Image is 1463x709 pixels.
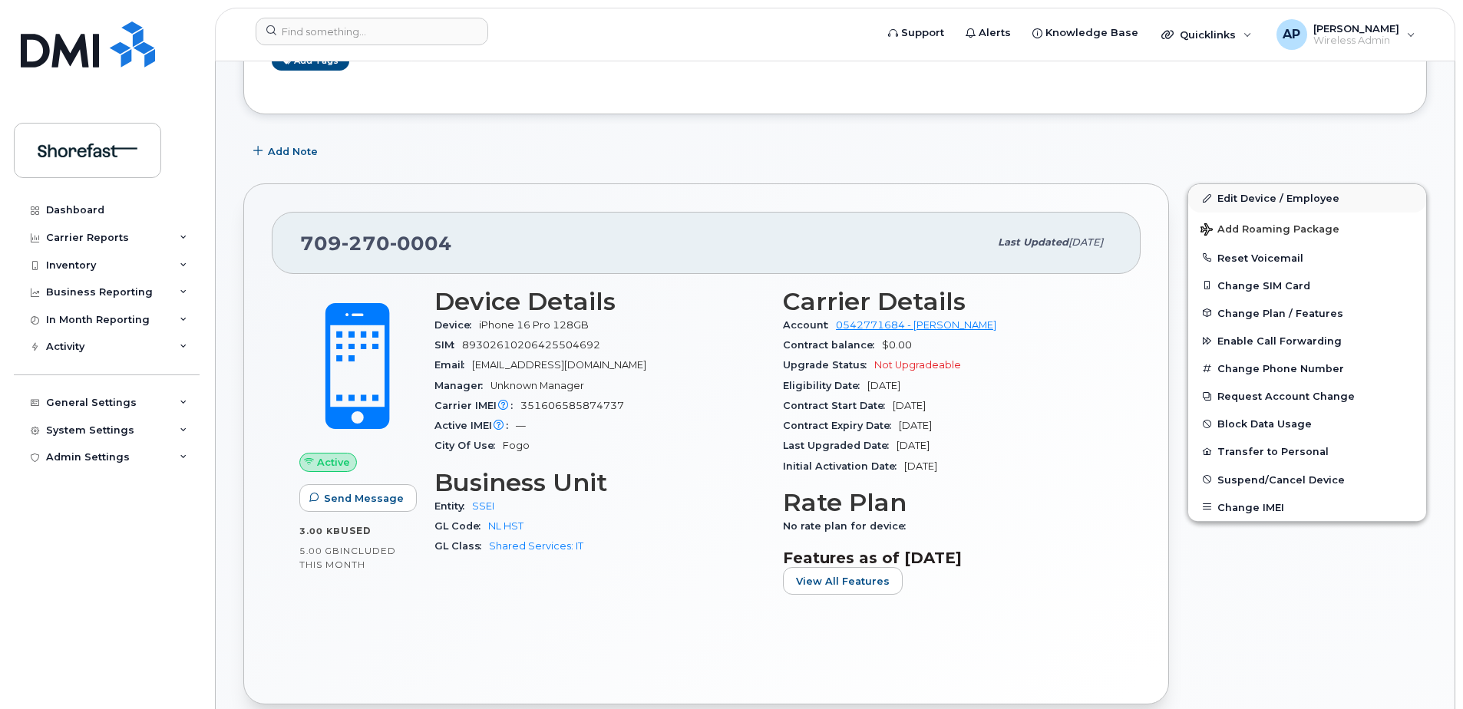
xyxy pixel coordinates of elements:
[1188,272,1426,299] button: Change SIM Card
[897,440,930,451] span: [DATE]
[1188,354,1426,382] button: Change Phone Number
[256,18,488,45] input: Find something...
[783,460,904,472] span: Initial Activation Date
[472,359,646,371] span: [EMAIL_ADDRESS][DOMAIN_NAME]
[299,526,341,536] span: 3.00 KB
[783,400,893,411] span: Contract Start Date
[434,540,489,552] span: GL Class
[489,540,583,552] a: Shared Services: IT
[434,359,472,371] span: Email
[901,25,944,41] span: Support
[783,567,903,595] button: View All Features
[1188,244,1426,272] button: Reset Voicemail
[1188,410,1426,437] button: Block Data Usage
[955,18,1022,48] a: Alerts
[434,520,488,532] span: GL Code
[434,339,462,351] span: SIM
[874,359,961,371] span: Not Upgradeable
[1022,18,1149,48] a: Knowledge Base
[1283,25,1300,44] span: AP
[342,232,390,255] span: 270
[1188,437,1426,465] button: Transfer to Personal
[998,236,1068,248] span: Last updated
[1217,335,1342,347] span: Enable Call Forwarding
[317,455,350,470] span: Active
[299,484,417,512] button: Send Message
[243,137,331,165] button: Add Note
[479,319,589,331] span: iPhone 16 Pro 128GB
[434,469,765,496] h3: Business Unit
[268,144,318,159] span: Add Note
[434,420,516,431] span: Active IMEI
[434,440,503,451] span: City Of Use
[434,288,765,315] h3: Device Details
[783,489,1113,516] h3: Rate Plan
[1045,25,1138,41] span: Knowledge Base
[434,319,479,331] span: Device
[1188,299,1426,327] button: Change Plan / Features
[520,400,624,411] span: 351606585874737
[488,520,523,532] a: NL HST
[1188,466,1426,493] button: Suspend/Cancel Device
[1188,382,1426,410] button: Request Account Change
[1151,19,1263,50] div: Quicklinks
[299,545,396,570] span: included this month
[1188,327,1426,354] button: Enable Call Forwarding
[390,232,452,255] span: 0004
[462,339,600,351] span: 89302610206425504692
[1217,473,1345,485] span: Suspend/Cancel Device
[1200,223,1339,238] span: Add Roaming Package
[490,380,584,391] span: Unknown Manager
[299,546,340,556] span: 5.00 GB
[899,420,932,431] span: [DATE]
[893,400,926,411] span: [DATE]
[783,440,897,451] span: Last Upgraded Date
[867,380,900,391] span: [DATE]
[341,525,372,536] span: used
[783,339,882,351] span: Contract balance
[472,500,494,512] a: SSEI
[1188,493,1426,521] button: Change IMEI
[1188,213,1426,244] button: Add Roaming Package
[1180,28,1236,41] span: Quicklinks
[1068,236,1103,248] span: [DATE]
[783,288,1113,315] h3: Carrier Details
[434,400,520,411] span: Carrier IMEI
[783,420,899,431] span: Contract Expiry Date
[783,319,836,331] span: Account
[1217,307,1343,318] span: Change Plan / Features
[783,549,1113,567] h3: Features as of [DATE]
[434,380,490,391] span: Manager
[979,25,1011,41] span: Alerts
[516,420,526,431] span: —
[882,339,912,351] span: $0.00
[836,319,996,331] a: 0542771684 - [PERSON_NAME]
[783,380,867,391] span: Eligibility Date
[1188,184,1426,212] a: Edit Device / Employee
[324,491,404,506] span: Send Message
[783,359,874,371] span: Upgrade Status
[1313,35,1399,47] span: Wireless Admin
[877,18,955,48] a: Support
[503,440,530,451] span: Fogo
[1313,22,1399,35] span: [PERSON_NAME]
[300,232,452,255] span: 709
[796,574,890,589] span: View All Features
[904,460,937,472] span: [DATE]
[1266,19,1426,50] div: Andrew Pike
[434,500,472,512] span: Entity
[783,520,913,532] span: No rate plan for device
